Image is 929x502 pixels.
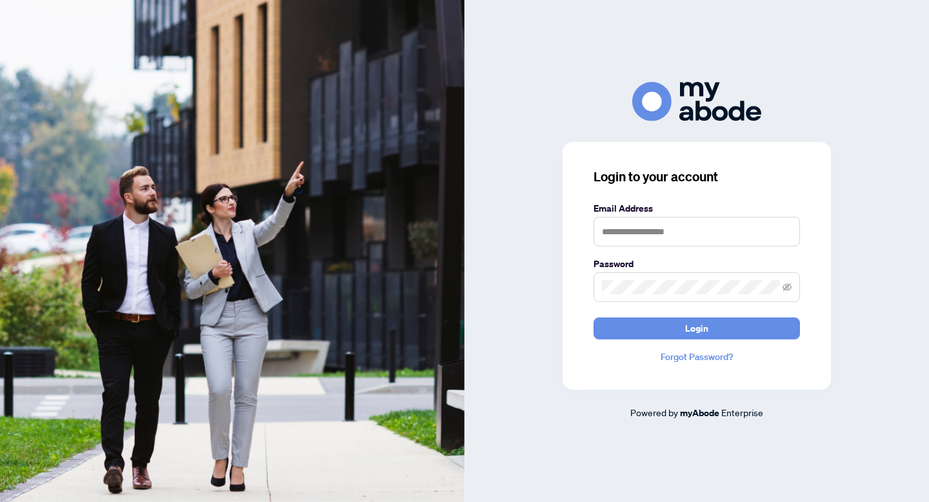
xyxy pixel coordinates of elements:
[632,82,761,121] img: ma-logo
[594,168,800,186] h3: Login to your account
[594,201,800,216] label: Email Address
[680,406,719,420] a: myAbode
[594,257,800,271] label: Password
[721,407,763,418] span: Enterprise
[685,318,708,339] span: Login
[630,407,678,418] span: Powered by
[783,283,792,292] span: eye-invisible
[594,350,800,364] a: Forgot Password?
[594,317,800,339] button: Login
